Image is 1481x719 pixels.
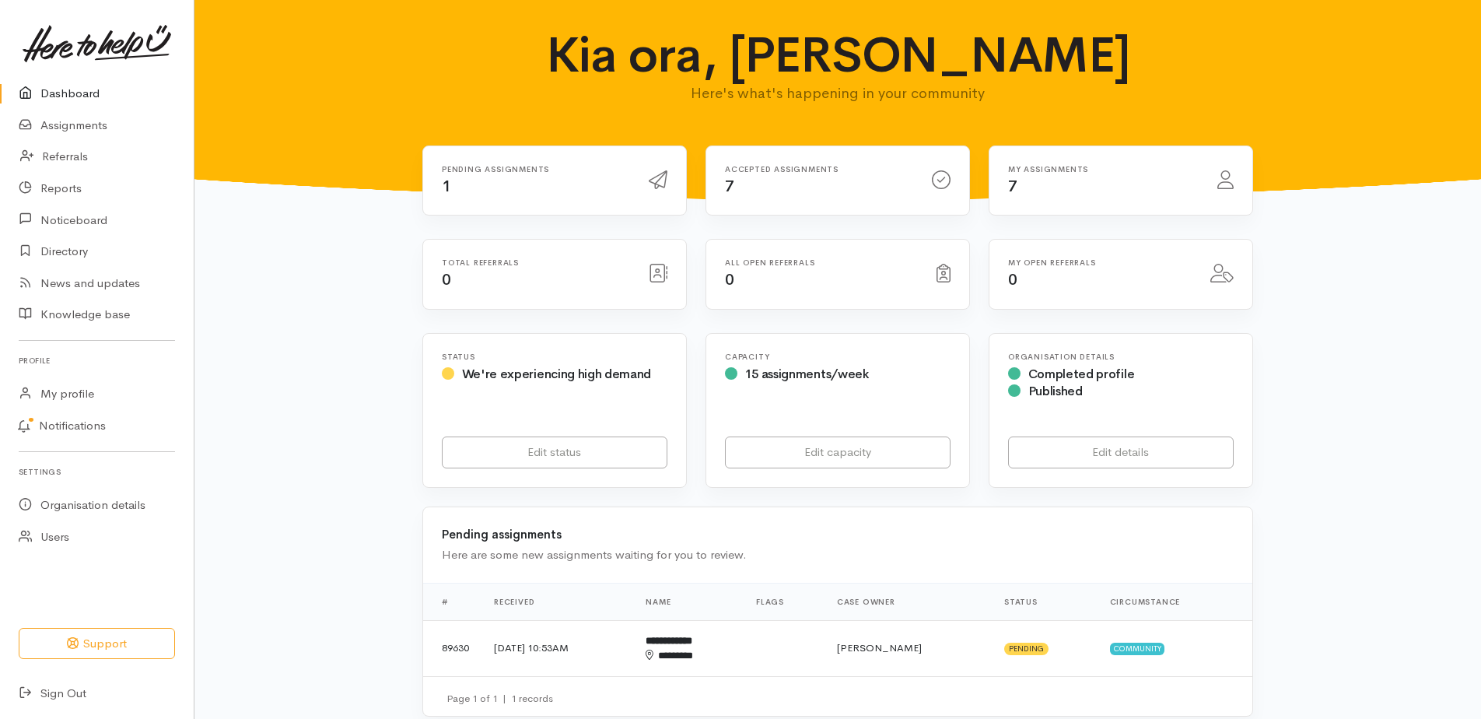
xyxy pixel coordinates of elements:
[1008,352,1234,361] h6: Organisation Details
[1008,165,1199,174] h6: My assignments
[1004,643,1049,655] span: Pending
[1008,258,1192,267] h6: My open referrals
[825,583,992,620] th: Case Owner
[1008,437,1234,468] a: Edit details
[725,165,913,174] h6: Accepted assignments
[725,177,734,196] span: 7
[481,620,633,676] td: [DATE] 10:53AM
[446,692,553,705] small: Page 1 of 1 1 records
[462,366,651,382] span: We're experiencing high demand
[1028,383,1083,399] span: Published
[725,352,951,361] h6: Capacity
[744,583,825,620] th: Flags
[423,620,481,676] td: 89630
[19,350,175,371] h6: Profile
[442,527,562,542] b: Pending assignments
[19,628,175,660] button: Support
[423,583,481,620] th: #
[1028,366,1135,382] span: Completed profile
[1008,270,1017,289] span: 0
[745,366,869,382] span: 15 assignments/week
[19,461,175,482] h6: Settings
[502,692,506,705] span: |
[442,165,630,174] h6: Pending assignments
[1008,177,1017,196] span: 7
[442,352,667,361] h6: Status
[825,620,992,676] td: [PERSON_NAME]
[481,583,633,620] th: Received
[1098,583,1252,620] th: Circumstance
[725,258,918,267] h6: All open referrals
[1110,643,1165,655] span: Community
[725,270,734,289] span: 0
[535,28,1141,82] h1: Kia ora, [PERSON_NAME]
[442,258,630,267] h6: Total referrals
[442,177,451,196] span: 1
[535,82,1141,104] p: Here's what's happening in your community
[725,437,951,468] a: Edit capacity
[442,270,451,289] span: 0
[633,583,744,620] th: Name
[442,546,1234,564] div: Here are some new assignments waiting for you to review.
[992,583,1098,620] th: Status
[442,437,667,468] a: Edit status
